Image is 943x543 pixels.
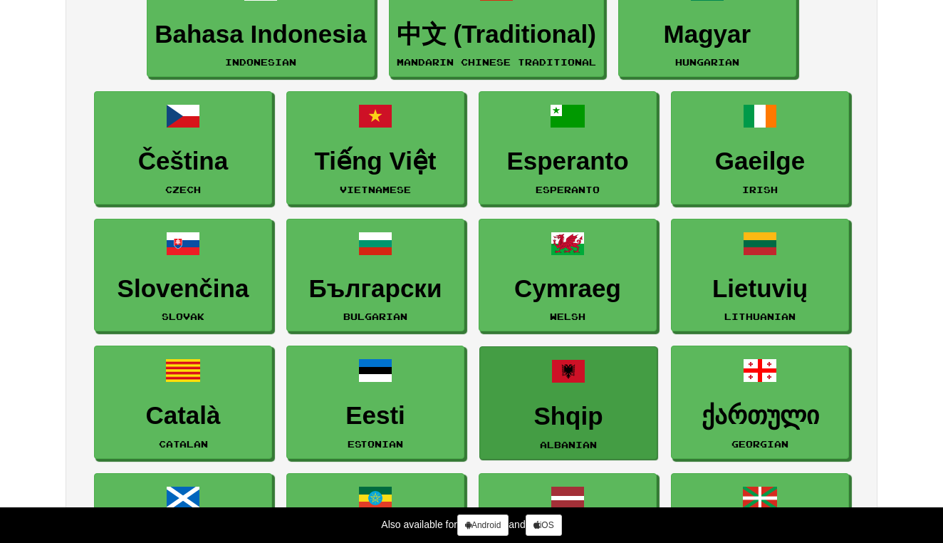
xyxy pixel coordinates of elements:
h3: Cymraeg [486,275,649,303]
small: Indonesian [225,57,296,67]
small: Vietnamese [340,185,411,195]
small: Esperanto [536,185,600,195]
a: БългарскиBulgarian [286,219,464,332]
small: Bulgarian [343,311,407,321]
small: Lithuanian [724,311,796,321]
h3: ქართული [679,402,841,430]
h3: Shqip [487,403,650,430]
a: GaeilgeIrish [671,91,849,205]
h3: Esperanto [486,148,649,175]
h3: Bahasa Indonesia [155,21,367,48]
a: Tiếng ViệtVietnamese [286,91,464,205]
a: ShqipAlbanian [479,346,657,460]
a: CymraegWelsh [479,219,657,332]
small: Welsh [550,311,585,321]
small: Albanian [540,440,597,450]
small: Hungarian [675,57,739,67]
small: Czech [165,185,201,195]
a: CatalàCatalan [94,346,272,459]
h3: Tiếng Việt [294,148,457,175]
h3: Gaeilge [679,148,841,175]
a: iOS [526,514,562,536]
small: Mandarin Chinese Traditional [397,57,596,67]
h3: Magyar [626,21,788,48]
small: Catalan [159,439,208,449]
a: EsperantoEsperanto [479,91,657,205]
h3: 中文 (Traditional) [397,21,596,48]
small: Georgian [731,439,788,449]
a: ქართულიGeorgian [671,346,849,459]
a: EestiEstonian [286,346,464,459]
a: ČeštinaCzech [94,91,272,205]
small: Irish [742,185,778,195]
h3: Čeština [102,148,264,175]
h3: Slovenčina [102,275,264,303]
small: Estonian [348,439,403,449]
h3: Български [294,275,457,303]
h3: Lietuvių [679,275,841,303]
a: SlovenčinaSlovak [94,219,272,332]
h3: Eesti [294,402,457,430]
small: Slovak [162,311,204,321]
a: LietuviųLithuanian [671,219,849,332]
a: Android [457,514,509,536]
h3: Català [102,402,264,430]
